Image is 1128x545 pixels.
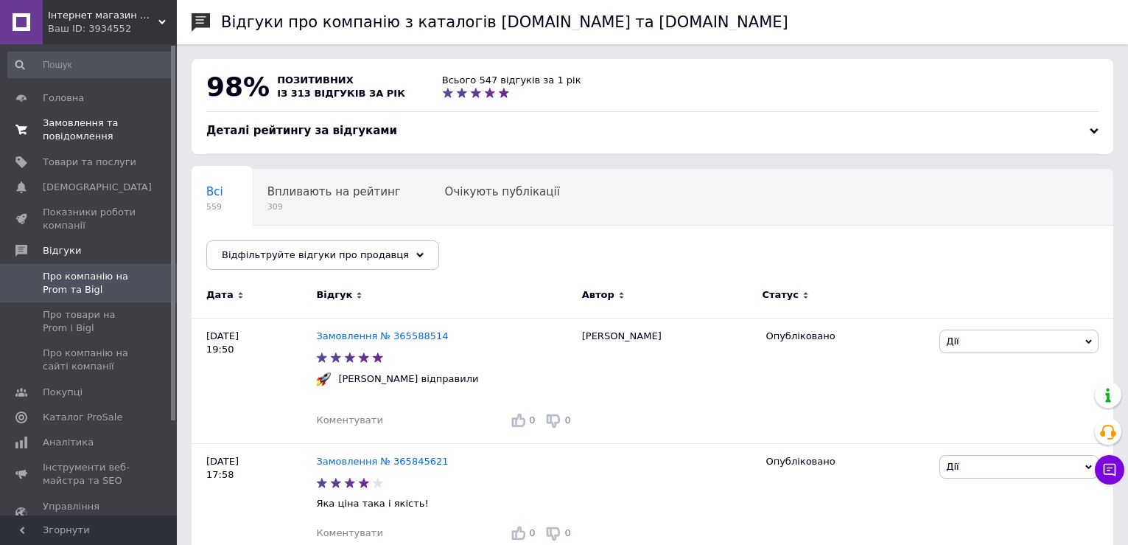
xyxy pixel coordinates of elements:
p: Яка ціна така і якість! [316,497,574,510]
span: Управління сайтом [43,500,136,527]
span: Про товари на Prom і Bigl [43,308,136,335]
span: [DEMOGRAPHIC_DATA] [43,181,152,194]
button: Чат з покупцем [1095,455,1124,485]
span: 0 [564,414,570,426]
div: Всього 547 відгуків за 1 рік [442,74,581,87]
span: 0 [529,414,535,426]
span: Інтернет магазин WOWShop [48,9,158,22]
div: [PERSON_NAME] відправили [334,372,482,386]
h1: Відгуки про компанію з каталогів [DOMAIN_NAME] та [DOMAIN_NAME] [221,13,788,31]
span: Статус [762,288,799,302]
span: Показники роботи компанії [43,206,136,232]
span: Замовлення та повідомлення [43,117,136,143]
span: Коментувати [316,527,382,538]
span: 559 [206,201,223,212]
span: 309 [267,201,401,212]
img: :rocket: [316,372,331,386]
span: Дії [946,336,959,347]
div: [DATE] 19:50 [192,318,316,443]
span: 98% [206,72,270,102]
span: Всі [206,185,223,198]
div: Деталі рейтингу за відгуками [206,123,1099,139]
span: Впливають на рейтинг [267,185,401,198]
span: Головна [43,91,84,105]
span: Деталі рейтингу за відгуками [206,124,397,137]
span: 0 [564,527,570,538]
div: Коментувати [316,527,382,540]
div: Коментувати [316,414,382,427]
span: Коментувати [316,414,382,426]
a: Замовлення № 365588514 [316,330,448,341]
div: Опубліковано [766,330,928,343]
span: Відгук [316,288,352,302]
div: Ваш ID: 3934552 [48,22,177,35]
span: Інструменти веб-майстра та SEO [43,461,136,487]
span: Покупці [43,386,83,399]
span: 0 [529,527,535,538]
span: Відфільтруйте відгуки про продавця [222,249,409,260]
span: Аналітика [43,436,94,449]
span: Про компанію на Prom та Bigl [43,270,136,296]
span: позитивних [277,74,354,86]
span: Автор [582,288,614,302]
div: [PERSON_NAME] [575,318,759,443]
input: Пошук [7,52,174,78]
span: Товари та послуги [43,156,136,169]
div: Опубліковані без коментаря [192,226,385,282]
span: Дії [946,461,959,472]
span: Опубліковані без комен... [206,241,356,254]
span: Каталог ProSale [43,411,122,424]
span: Відгуки [43,244,81,257]
a: Замовлення № 365845621 [316,456,448,467]
span: Очікують публікації [445,185,560,198]
div: Опубліковано [766,455,928,468]
span: Дата [206,288,234,302]
span: Про компанію на сайті компанії [43,347,136,373]
span: із 313 відгуків за рік [277,88,405,99]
